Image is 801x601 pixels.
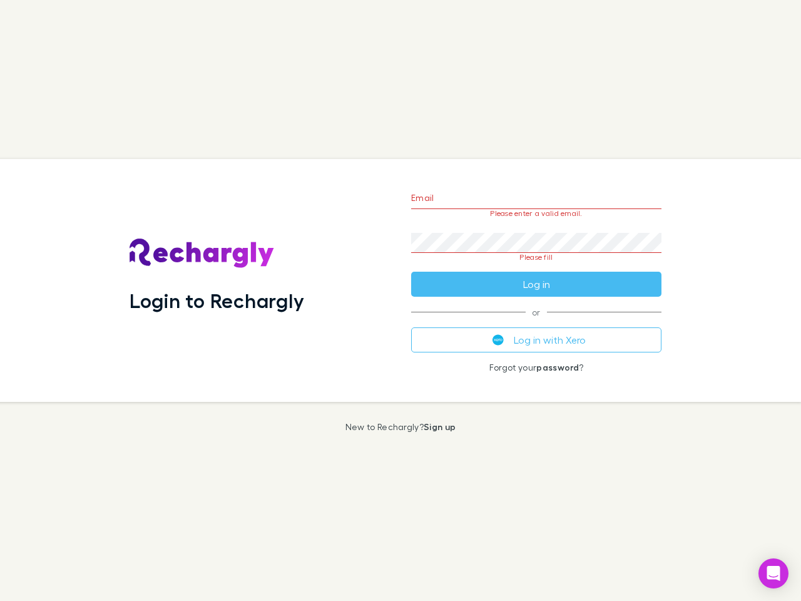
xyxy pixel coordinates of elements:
a: password [536,362,579,372]
p: Please fill [411,253,661,262]
a: Sign up [424,421,456,432]
p: New to Rechargly? [345,422,456,432]
button: Log in with Xero [411,327,661,352]
img: Xero's logo [492,334,504,346]
p: Please enter a valid email. [411,209,661,218]
button: Log in [411,272,661,297]
img: Rechargly's Logo [130,239,275,269]
p: Forgot your ? [411,362,661,372]
h1: Login to Rechargly [130,289,304,312]
div: Open Intercom Messenger [758,558,788,588]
